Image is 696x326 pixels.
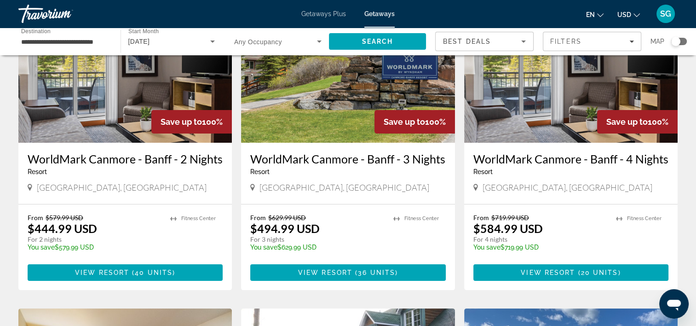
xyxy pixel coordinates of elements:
button: View Resort(36 units) [250,264,445,281]
span: Any Occupancy [234,38,282,46]
p: $444.99 USD [28,221,97,235]
span: Best Deals [443,38,491,45]
span: [GEOGRAPHIC_DATA], [GEOGRAPHIC_DATA] [37,182,207,192]
button: View Resort(40 units) [28,264,223,281]
span: 36 units [358,269,395,276]
span: Resort [473,168,493,175]
span: Fitness Center [404,215,439,221]
span: You save [250,244,277,251]
p: $629.99 USD [250,244,384,251]
span: Search [362,38,393,45]
span: ( ) [129,269,175,276]
input: Select destination [21,36,109,47]
span: Start Month [128,29,159,35]
span: ( ) [575,269,621,276]
span: Save up to [161,117,202,127]
p: $584.99 USD [473,221,543,235]
span: [DATE] [128,38,150,45]
mat-select: Sort by [443,36,526,47]
span: View Resort [298,269,352,276]
a: Getaways [364,10,395,17]
button: User Menu [654,4,678,23]
span: 40 units [135,269,173,276]
span: USD [617,11,631,18]
button: Change language [586,8,604,21]
div: 100% [374,110,455,134]
p: $579.99 USD [28,244,161,251]
span: SG [660,9,671,18]
span: You save [28,244,55,251]
p: $719.99 USD [473,244,607,251]
button: Change currency [617,8,640,21]
button: View Resort(20 units) [473,264,668,281]
span: ( ) [352,269,398,276]
span: Destination [21,28,51,34]
span: $579.99 USD [46,214,83,221]
span: [GEOGRAPHIC_DATA], [GEOGRAPHIC_DATA] [483,182,652,192]
a: Travorium [18,2,110,26]
span: Resort [28,168,47,175]
span: You save [473,244,500,251]
p: For 2 nights [28,235,161,244]
a: Getaways Plus [301,10,346,17]
span: From [250,214,266,221]
button: Filters [543,32,641,51]
iframe: Button to launch messaging window [659,289,689,319]
p: For 4 nights [473,235,607,244]
span: View Resort [75,269,129,276]
span: Save up to [606,117,648,127]
span: Filters [550,38,581,45]
span: Fitness Center [181,215,216,221]
a: WorldMark Canmore - Banff - 3 Nights [250,152,445,166]
p: $494.99 USD [250,221,320,235]
div: 100% [151,110,232,134]
span: en [586,11,595,18]
span: From [473,214,489,221]
span: From [28,214,43,221]
button: Search [329,33,426,50]
span: 20 units [581,269,618,276]
p: For 3 nights [250,235,384,244]
span: Map [650,35,664,48]
span: $629.99 USD [268,214,306,221]
div: 100% [597,110,678,134]
span: Fitness Center [627,215,661,221]
a: WorldMark Canmore - Banff - 2 Nights [28,152,223,166]
span: $719.99 USD [491,214,529,221]
span: View Resort [521,269,575,276]
span: Resort [250,168,270,175]
span: [GEOGRAPHIC_DATA], [GEOGRAPHIC_DATA] [259,182,429,192]
span: Save up to [384,117,425,127]
a: WorldMark Canmore - Banff - 4 Nights [473,152,668,166]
